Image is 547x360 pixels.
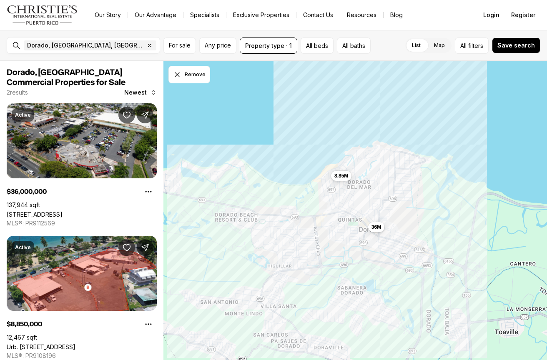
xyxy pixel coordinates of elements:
[483,12,499,18] span: Login
[15,244,31,251] p: Active
[371,224,381,230] span: 36M
[296,9,340,21] button: Contact Us
[468,41,483,50] span: filters
[497,42,535,49] span: Save search
[205,42,231,49] span: Any price
[140,316,157,332] button: Property options
[368,222,384,232] button: 36M
[301,37,334,54] button: All beds
[7,68,125,87] span: Dorado, [GEOGRAPHIC_DATA] Commercial Properties for Sale
[199,37,236,54] button: Any price
[169,42,191,49] span: For sale
[119,84,162,101] button: Newest
[183,9,226,21] a: Specialists
[163,37,196,54] button: For sale
[140,183,157,200] button: Property options
[118,107,135,123] button: Save Property: 693- KM.8 AVE
[15,112,31,118] p: Active
[331,171,351,181] button: 8.85M
[427,38,452,53] label: Map
[7,89,28,96] p: 2 results
[168,66,210,83] button: Dismiss drawing
[7,211,63,218] a: 693- KM.8 AVE, DORADO PR, 00646
[128,9,183,21] a: Our Advantage
[506,7,540,23] button: Register
[137,239,153,256] button: Share Property
[405,38,427,53] label: List
[137,107,153,123] button: Share Property
[460,41,467,50] span: All
[455,37,489,54] button: Allfilters
[240,37,297,54] button: Property type · 1
[7,343,75,350] a: Urb. Sardinera Beach E99 CALLE E, DORADO PR, 00646
[337,37,371,54] button: All baths
[7,5,78,25] img: logo
[340,9,383,21] a: Resources
[511,12,535,18] span: Register
[334,172,348,179] span: 8.85M
[384,9,409,21] a: Blog
[27,42,145,49] span: Dorado, [GEOGRAPHIC_DATA], [GEOGRAPHIC_DATA]
[492,37,540,53] button: Save search
[478,7,504,23] button: Login
[118,239,135,256] button: Save Property: Urb. Sardinera Beach E99 CALLE E
[226,9,296,21] a: Exclusive Properties
[88,9,128,21] a: Our Story
[124,89,147,96] span: Newest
